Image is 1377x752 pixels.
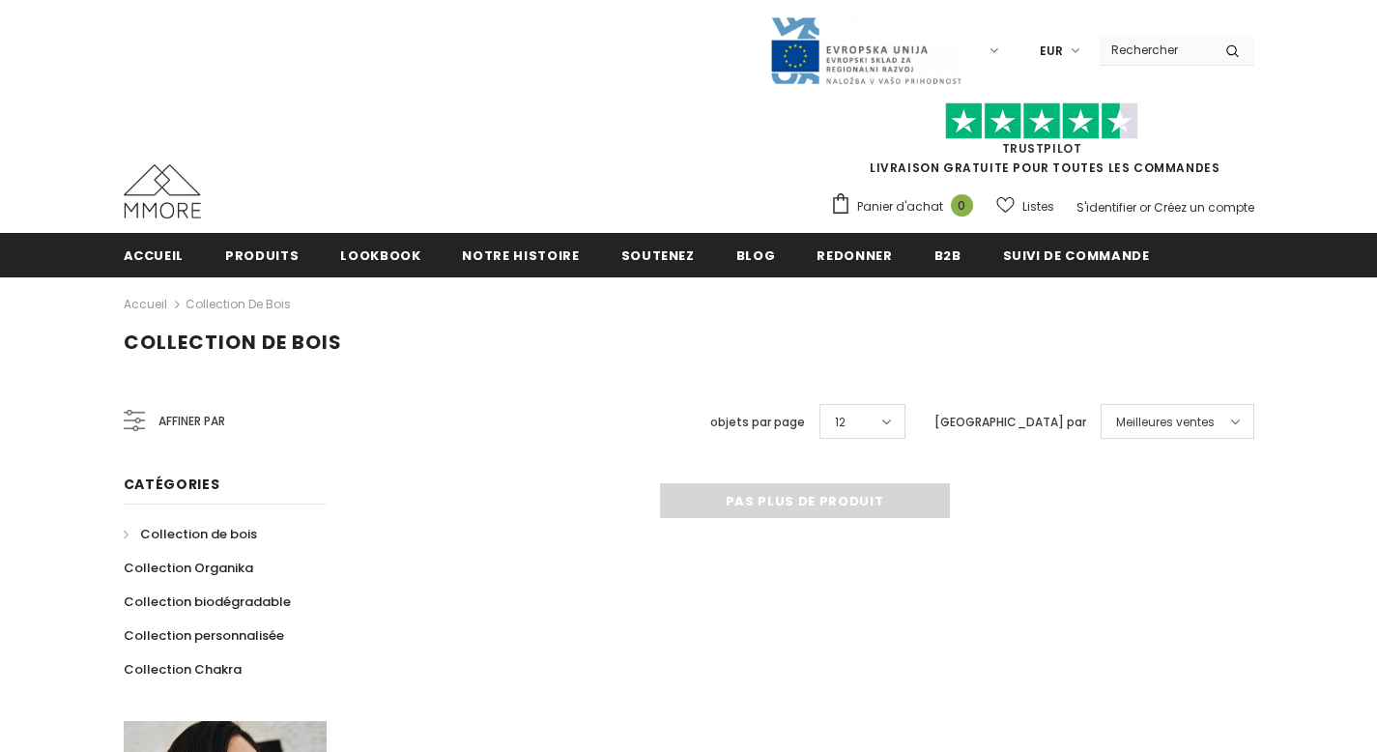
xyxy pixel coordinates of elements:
[710,413,805,432] label: objets par page
[1139,199,1151,216] span: or
[1076,199,1136,216] a: S'identifier
[817,246,892,265] span: Redonner
[225,233,299,276] a: Produits
[945,102,1138,140] img: Faites confiance aux étoiles pilotes
[996,189,1054,223] a: Listes
[934,413,1086,432] label: [GEOGRAPHIC_DATA] par
[340,233,420,276] a: Lookbook
[769,15,962,86] img: Javni Razpis
[830,111,1254,176] span: LIVRAISON GRATUITE POUR TOUTES LES COMMANDES
[462,246,579,265] span: Notre histoire
[1116,413,1215,432] span: Meilleures ventes
[1040,42,1063,61] span: EUR
[830,192,983,221] a: Panier d'achat 0
[1100,36,1211,64] input: Search Site
[817,233,892,276] a: Redonner
[1003,246,1150,265] span: Suivi de commande
[158,411,225,432] span: Affiner par
[124,329,342,356] span: Collection de bois
[736,233,776,276] a: Blog
[124,660,242,679] span: Collection Chakra
[124,593,291,611] span: Collection biodégradable
[140,525,257,543] span: Collection de bois
[124,164,201,218] img: Cas MMORE
[124,475,220,494] span: Catégories
[124,619,284,652] a: Collection personnalisée
[124,652,242,686] a: Collection Chakra
[951,194,973,217] span: 0
[621,246,695,265] span: soutenez
[1154,199,1254,216] a: Créez un compte
[225,246,299,265] span: Produits
[124,626,284,645] span: Collection personnalisée
[1002,140,1082,157] a: TrustPilot
[621,233,695,276] a: soutenez
[124,233,185,276] a: Accueil
[340,246,420,265] span: Lookbook
[934,233,961,276] a: B2B
[1022,197,1054,217] span: Listes
[124,559,253,577] span: Collection Organika
[769,42,962,58] a: Javni Razpis
[462,233,579,276] a: Notre histoire
[124,293,167,316] a: Accueil
[124,551,253,585] a: Collection Organika
[186,296,291,312] a: Collection de bois
[934,246,961,265] span: B2B
[857,197,943,217] span: Panier d'achat
[124,246,185,265] span: Accueil
[736,246,776,265] span: Blog
[124,517,257,551] a: Collection de bois
[124,585,291,619] a: Collection biodégradable
[835,413,846,432] span: 12
[1003,233,1150,276] a: Suivi de commande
